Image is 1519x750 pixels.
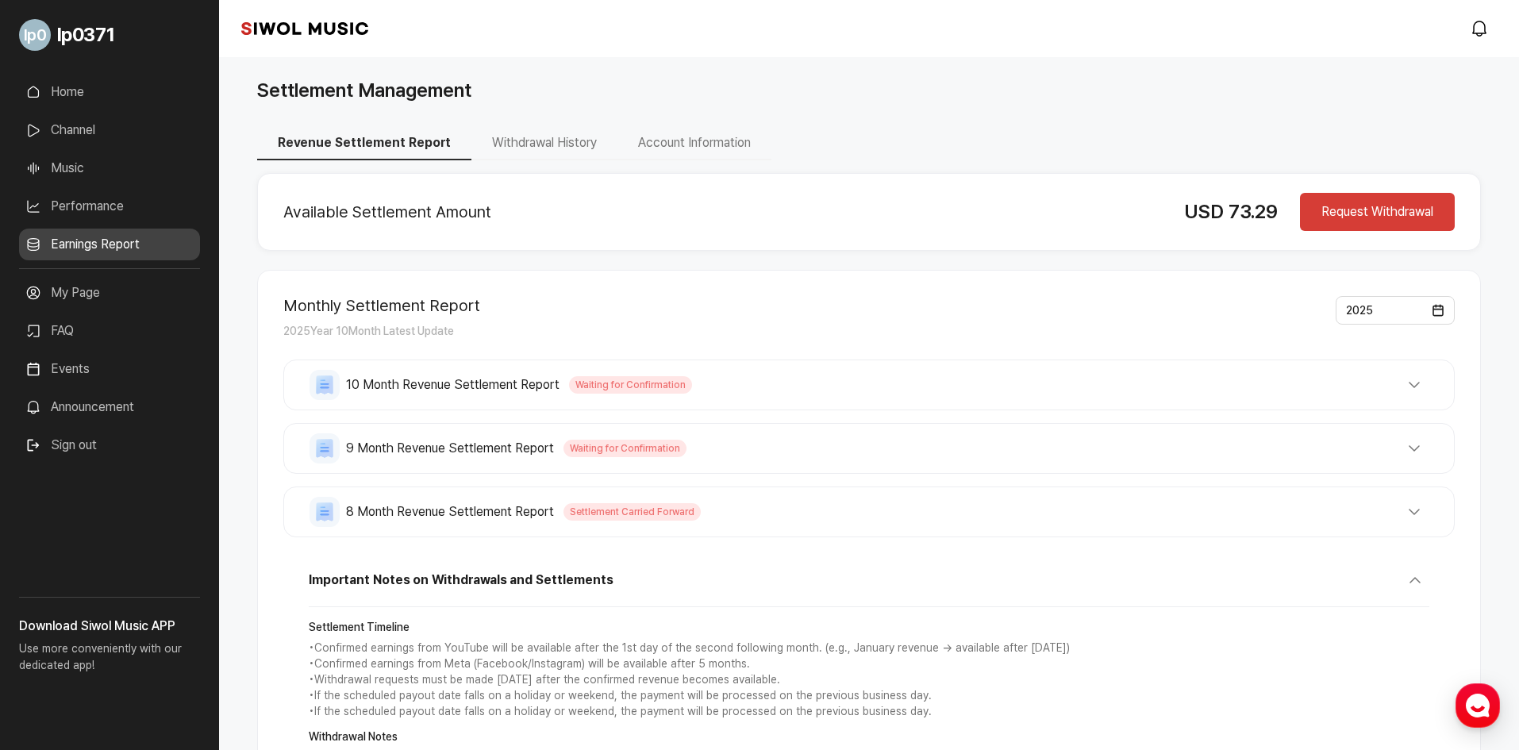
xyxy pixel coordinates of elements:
[19,152,200,184] a: Music
[471,127,617,160] button: Withdrawal History
[1465,13,1497,44] a: modal.notifications
[309,620,1429,636] strong: Settlement Timeline
[563,503,701,521] span: Settlement Carried Forward
[309,729,1429,745] strong: Withdrawal Notes
[19,277,200,309] a: My Page
[309,672,1429,688] p: • Withdrawal requests must be made [DATE] after the confirmed revenue becomes available.
[19,114,200,146] a: Channel
[235,527,274,540] span: Settings
[19,190,200,222] a: Performance
[19,429,103,461] button: Sign out
[132,528,179,540] span: Messages
[283,202,1159,221] h2: Available Settlement Amount
[346,375,560,394] span: 10 Month Revenue Settlement Report
[19,636,200,687] p: Use more conveniently with our dedicated app!
[257,76,471,105] h1: Settlement Management
[310,497,1429,527] button: 8 Month Revenue Settlement Report Settlement Carried Forward
[283,325,454,337] span: 2025 Year 10 Month Latest Update
[257,135,471,150] a: Revenue Settlement Report
[563,440,686,457] span: Waiting for Confirmation
[19,76,200,108] a: Home
[346,439,554,458] span: 9 Month Revenue Settlement Report
[569,376,692,394] span: Waiting for Confirmation
[19,353,200,385] a: Events
[310,370,1429,400] button: 10 Month Revenue Settlement Report Waiting for Confirmation
[19,391,200,423] a: Announcement
[1336,296,1455,325] button: 2025
[309,656,1429,672] p: • Confirmed earnings from Meta (Facebook/Instagram) will be available after 5 months.
[19,617,200,636] h3: Download Siwol Music APP
[309,571,613,590] span: Important Notes on Withdrawals and Settlements
[309,566,1429,607] button: Important Notes on Withdrawals and Settlements
[105,503,205,543] a: Messages
[19,13,200,57] a: Go to My Profile
[310,433,1429,463] button: 9 Month Revenue Settlement Report Waiting for Confirmation
[471,135,617,150] a: Withdrawal History
[257,127,471,160] button: Revenue Settlement Report
[40,527,68,540] span: Home
[205,503,305,543] a: Settings
[19,229,200,260] a: Earnings Report
[1300,193,1455,231] button: Request Withdrawal
[19,315,200,347] a: FAQ
[1346,304,1373,317] span: 2025
[57,21,114,49] span: lp0371
[1184,200,1278,223] span: USD 73.29
[283,296,480,315] h2: Monthly Settlement Report
[309,688,1429,704] p: • If the scheduled payout date falls on a holiday or weekend, the payment will be processed on th...
[309,704,1429,720] p: • If the scheduled payout date falls on a holiday or weekend, the payment will be processed on th...
[617,127,771,160] button: Account Information
[617,135,771,150] a: Account Information
[309,640,1429,656] p: • Confirmed earnings from YouTube will be available after the 1st day of the second following mon...
[5,503,105,543] a: Home
[346,502,554,521] span: 8 Month Revenue Settlement Report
